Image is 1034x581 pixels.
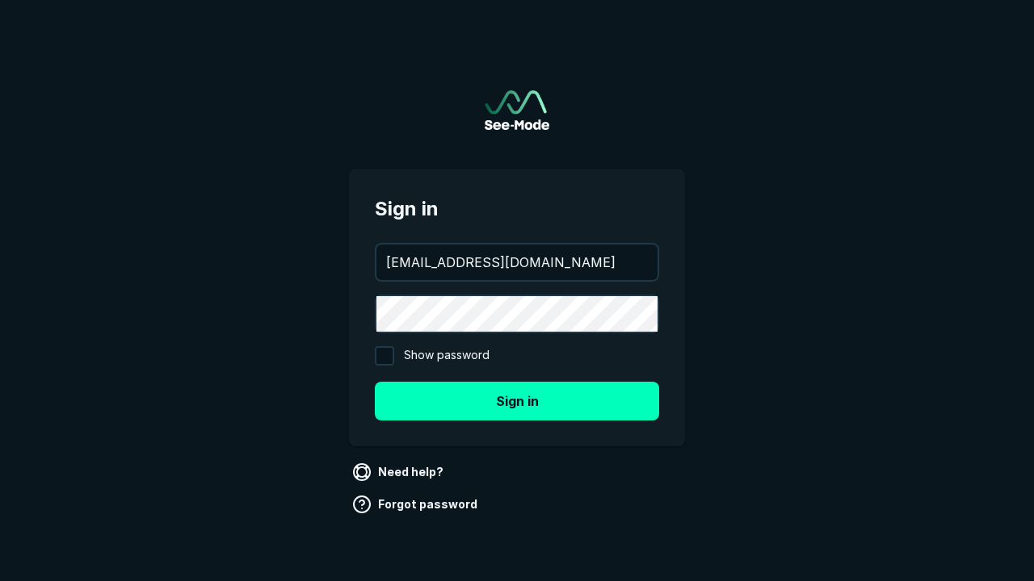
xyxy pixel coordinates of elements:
[375,382,659,420] button: Sign in
[375,194,659,224] span: Sign in
[404,346,490,366] span: Show password
[349,491,484,517] a: Forgot password
[376,245,658,280] input: your@email.com
[349,459,450,485] a: Need help?
[485,90,549,130] img: See-Mode Logo
[485,90,549,130] a: Go to sign in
